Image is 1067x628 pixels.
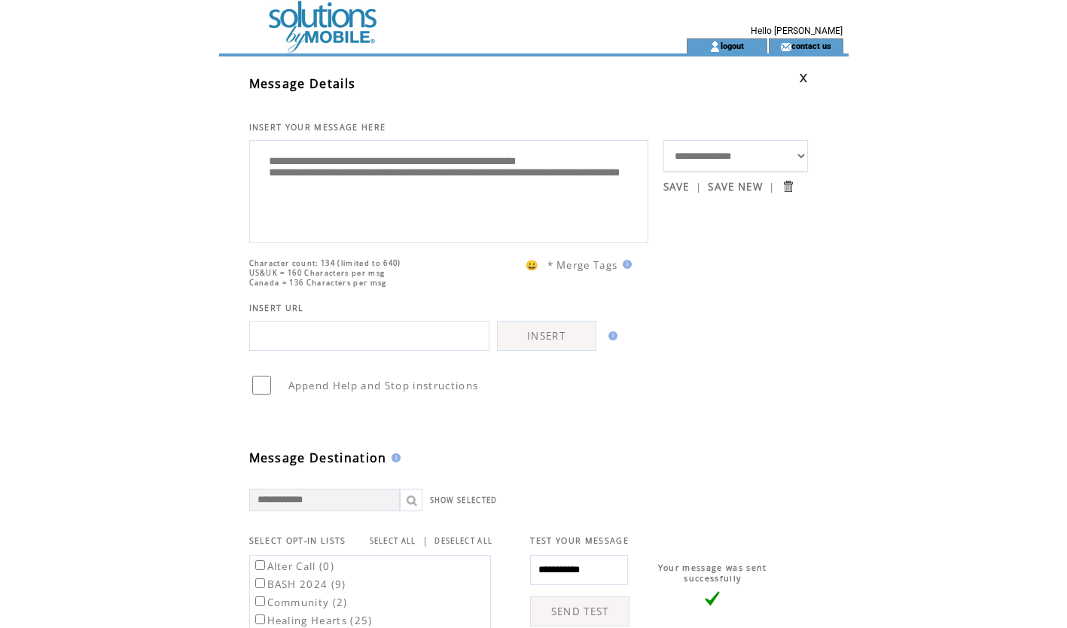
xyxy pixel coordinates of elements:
label: BASH 2024 (9) [252,578,346,591]
span: Your message was sent successfully [658,562,767,584]
input: Community (2) [255,596,265,606]
span: INSERT YOUR MESSAGE HERE [249,122,386,133]
span: | [696,180,702,194]
img: vLarge.png [705,591,720,606]
span: Message Details [249,75,356,92]
span: Canada = 136 Characters per msg [249,278,387,288]
a: SHOW SELECTED [430,495,498,505]
span: TEST YOUR MESSAGE [530,535,629,546]
a: SAVE NEW [708,180,763,194]
input: Submit [781,179,795,194]
span: | [422,534,428,547]
input: Alter Call (0) [255,560,265,570]
a: logout [721,41,744,50]
img: help.gif [618,260,632,269]
img: account_icon.gif [709,41,721,53]
a: DESELECT ALL [434,536,492,546]
input: BASH 2024 (9) [255,578,265,588]
img: contact_us_icon.gif [780,41,791,53]
a: SAVE [663,180,690,194]
img: help.gif [604,331,617,340]
span: SELECT OPT-IN LISTS [249,535,346,546]
label: Alter Call (0) [252,559,335,573]
span: 😀 [526,258,539,272]
span: INSERT URL [249,303,304,313]
label: Community (2) [252,596,348,609]
a: INSERT [497,321,596,351]
span: Message Destination [249,450,387,466]
span: Character count: 134 (limited to 640) [249,258,401,268]
span: | [769,180,775,194]
a: SEND TEST [530,596,630,626]
a: contact us [791,41,831,50]
a: SELECT ALL [370,536,416,546]
input: Healing Hearts (25) [255,614,265,624]
img: help.gif [387,453,401,462]
span: US&UK = 160 Characters per msg [249,268,386,278]
span: * Merge Tags [547,258,618,272]
span: Append Help and Stop instructions [288,379,479,392]
label: Healing Hearts (25) [252,614,373,627]
span: Hello [PERSON_NAME] [751,26,843,36]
